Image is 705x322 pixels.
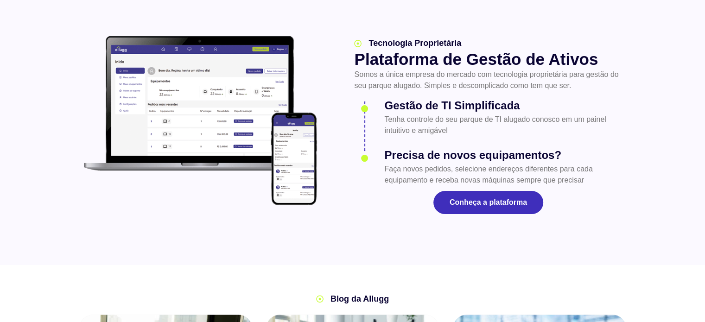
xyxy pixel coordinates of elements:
h3: Precisa de novos equipamentos? [384,147,622,164]
iframe: Chat Widget [539,204,705,322]
p: Faça novos pedidos, selecione endereços diferentes para cada equipamento e receba novas máquinas ... [384,164,622,186]
a: Conheça a plataforma [433,191,543,214]
h3: Gestão de TI Simplificada [384,97,622,114]
img: plataforma allugg [79,32,322,210]
span: Conheça a plataforma [450,199,527,206]
span: Blog da Allugg [328,293,389,305]
p: Somos a única empresa do mercado com tecnologia proprietária para gestão do seu parque alugado. S... [354,69,622,91]
p: Tenha controle do seu parque de TI alugado conosco em um painel intuitivo e amigável [384,114,622,136]
span: Tecnologia Proprietária [366,37,461,50]
div: Widget de chat [539,204,705,322]
h2: Plataforma de Gestão de Ativos [354,50,622,69]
